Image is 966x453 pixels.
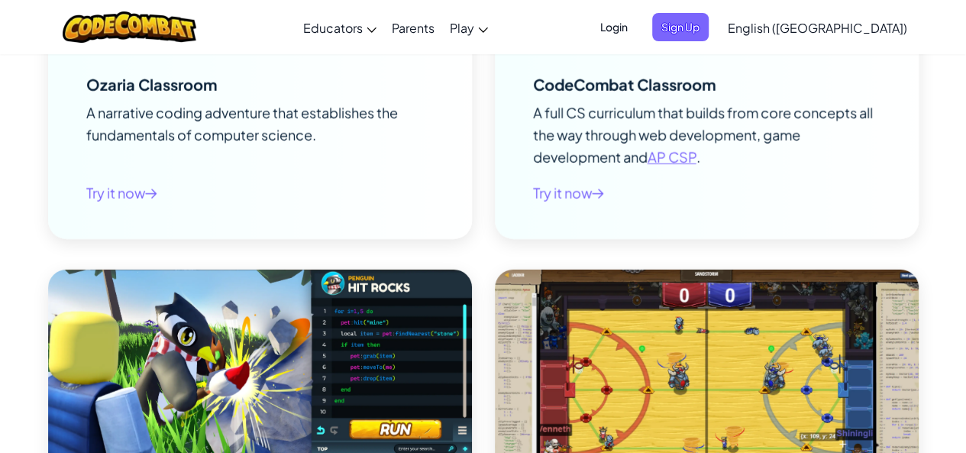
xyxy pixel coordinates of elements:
[63,11,196,43] img: CodeCombat logo
[442,7,496,48] a: Play
[728,20,907,36] span: English ([GEOGRAPHIC_DATA])
[648,148,696,166] a: AP CSP
[384,7,442,48] a: Parents
[591,13,637,41] button: Login
[533,77,716,92] div: CodeCombat Classroom
[86,77,217,92] div: Ozaria Classroom
[533,182,604,204] span: Try it now
[696,148,700,166] span: .
[720,7,915,48] a: English ([GEOGRAPHIC_DATA])
[86,182,157,204] a: Try it now
[450,20,474,36] span: Play
[533,177,604,209] button: Try it now
[86,177,157,209] button: Try it now
[303,20,363,36] span: Educators
[652,13,709,41] button: Sign Up
[86,104,398,144] span: A narrative coding adventure that establishes the fundamentals of computer science.
[296,7,384,48] a: Educators
[533,104,873,166] span: A full CS curriculum that builds from core concepts all the way through web development, game dev...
